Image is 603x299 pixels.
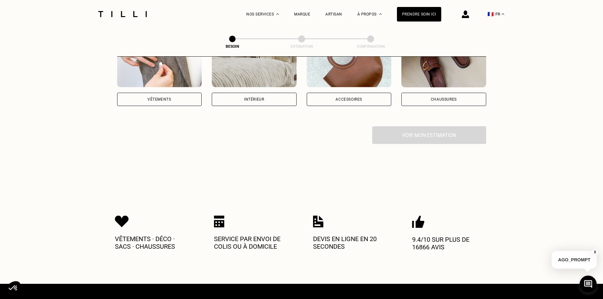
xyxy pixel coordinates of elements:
[201,44,264,49] div: Besoin
[552,251,597,269] p: AGO_PROMPT
[244,97,264,101] div: Intérieur
[397,7,441,22] a: Prendre soin ici
[214,215,224,227] img: Icon
[115,215,129,227] img: Icon
[487,11,494,17] span: 🇫🇷
[412,215,424,228] img: Icon
[214,235,290,250] p: Service par envoi de colis ou à domicile
[379,13,382,15] img: Menu déroulant à propos
[401,30,486,87] img: Chaussures
[431,97,457,101] div: Chaussures
[412,236,488,251] p: 9.4/10 sur plus de 16866 avis
[325,12,342,16] a: Artisan
[313,215,323,227] img: Icon
[294,12,310,16] a: Marque
[336,97,362,101] div: Accessoires
[117,30,202,87] img: Vêtements
[212,30,297,87] img: Intérieur
[502,13,504,15] img: menu déroulant
[307,30,392,87] img: Accessoires
[276,13,279,15] img: Menu déroulant
[96,11,149,17] img: Logo du service de couturière Tilli
[148,97,171,101] div: Vêtements
[592,249,598,256] button: X
[339,44,402,49] div: Confirmation
[115,235,191,250] p: Vêtements · Déco · Sacs · Chaussures
[270,44,333,49] div: Estimation
[462,10,469,18] img: icône connexion
[313,235,389,250] p: Devis en ligne en 20 secondes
